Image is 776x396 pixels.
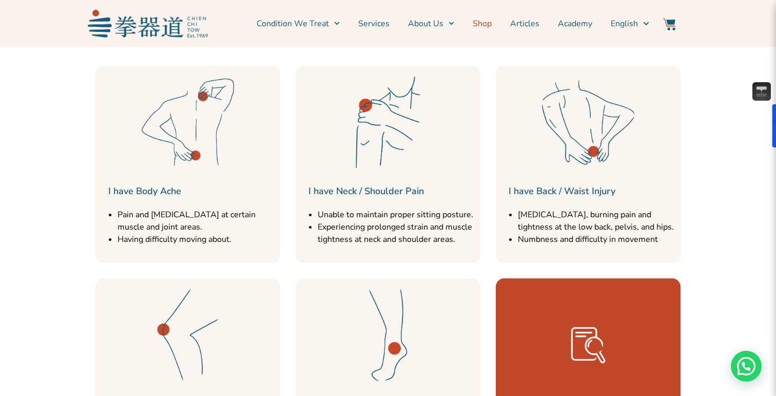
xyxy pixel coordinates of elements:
li: Unable to maintain proper sitting posture. [318,209,475,221]
li: [MEDICAL_DATA], burning pain and tightness at the low back, pelvis, and hips. [518,209,675,233]
a: I have Body Ache [108,185,181,197]
a: About Us [408,11,454,36]
img: Services Icon-39 [137,71,239,174]
a: Shop [473,11,492,36]
span: English [611,17,638,30]
a: I have Back / Waist Injury [509,185,615,197]
a: Switch to English [611,11,649,36]
img: Services Icon-44 [537,71,639,174]
img: Services Icon-38 [337,284,439,386]
a: Services [358,11,390,36]
li: Numbness and difficulty in movement [518,233,675,246]
img: Website Icon-03 [663,18,675,30]
div: Need help? WhatsApp contact [731,351,762,382]
nav: Menu [213,11,649,36]
a: I have Neck / Shoulder Pain [308,185,424,197]
img: Services Icon-41 [137,284,239,386]
a: Condition We Treat [257,11,340,36]
a: Articles [510,11,539,36]
img: Search-08 [562,319,614,371]
a: Academy [558,11,592,36]
li: Having difficulty moving about. [118,233,275,246]
li: Experiencing prolonged strain and muscle tightness at neck and shoulder areas. [318,221,475,246]
li: Pain and [MEDICAL_DATA] at certain muscle and joint areas. [118,209,275,233]
img: Services Icon-43 [337,71,439,174]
